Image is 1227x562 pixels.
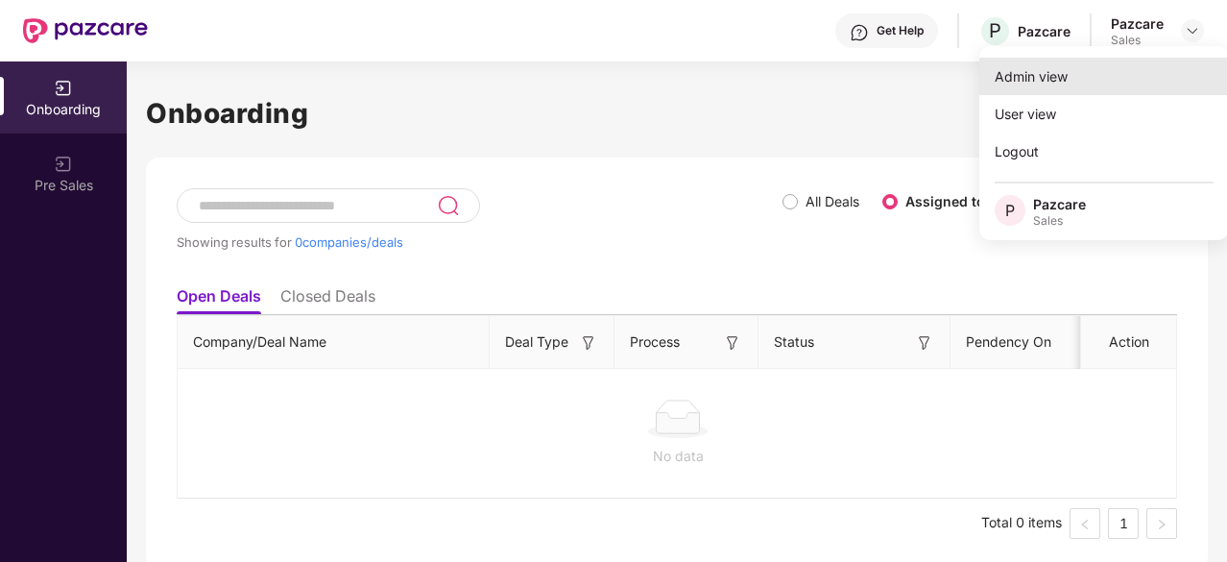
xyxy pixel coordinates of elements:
[1070,508,1100,539] button: left
[1070,508,1100,539] li: Previous Page
[178,316,490,369] th: Company/Deal Name
[54,79,73,98] img: svg+xml;base64,PHN2ZyB3aWR0aD0iMjAiIGhlaWdodD0iMjAiIHZpZXdCb3g9IjAgMCAyMCAyMCIgZmlsbD0ibm9uZSIgeG...
[1005,199,1015,222] span: P
[806,193,859,209] label: All Deals
[437,194,459,217] img: svg+xml;base64,PHN2ZyB3aWR0aD0iMjQiIGhlaWdodD0iMjUiIHZpZXdCb3g9IjAgMCAyNCAyNSIgZmlsbD0ibm9uZSIgeG...
[1111,33,1164,48] div: Sales
[905,193,1009,209] label: Assigned to me
[981,508,1062,539] li: Total 0 items
[1081,316,1177,369] th: Action
[177,234,782,250] div: Showing results for
[1111,14,1164,33] div: Pazcare
[774,331,814,353] span: Status
[1146,508,1177,539] button: right
[193,446,1163,467] div: No data
[1146,508,1177,539] li: Next Page
[54,155,73,174] img: svg+xml;base64,PHN2ZyB3aWR0aD0iMjAiIGhlaWdodD0iMjAiIHZpZXdCb3g9IjAgMCAyMCAyMCIgZmlsbD0ibm9uZSIgeG...
[579,333,598,353] img: svg+xml;base64,PHN2ZyB3aWR0aD0iMTYiIGhlaWdodD0iMTYiIHZpZXdCb3g9IjAgMCAxNiAxNiIgZmlsbD0ibm9uZSIgeG...
[1108,508,1139,539] li: 1
[630,331,680,353] span: Process
[23,18,148,43] img: New Pazcare Logo
[1185,23,1200,38] img: svg+xml;base64,PHN2ZyBpZD0iRHJvcGRvd24tMzJ4MzIiIHhtbG5zPSJodHRwOi8vd3d3LnczLm9yZy8yMDAwL3N2ZyIgd2...
[295,234,403,250] span: 0 companies/deals
[989,19,1001,42] span: P
[850,23,869,42] img: svg+xml;base64,PHN2ZyBpZD0iSGVscC0zMngzMiIgeG1sbnM9Imh0dHA6Ly93d3cudzMub3JnLzIwMDAvc3ZnIiB3aWR0aD...
[966,331,1051,353] span: Pendency On
[1079,519,1091,530] span: left
[177,286,261,314] li: Open Deals
[723,333,742,353] img: svg+xml;base64,PHN2ZyB3aWR0aD0iMTYiIGhlaWdodD0iMTYiIHZpZXdCb3g9IjAgMCAxNiAxNiIgZmlsbD0ibm9uZSIgeG...
[1156,519,1167,530] span: right
[1018,22,1071,40] div: Pazcare
[1033,195,1086,213] div: Pazcare
[146,92,1208,134] h1: Onboarding
[1033,213,1086,229] div: Sales
[1109,509,1138,538] a: 1
[877,23,924,38] div: Get Help
[505,331,568,353] span: Deal Type
[280,286,375,314] li: Closed Deals
[915,333,934,353] img: svg+xml;base64,PHN2ZyB3aWR0aD0iMTYiIGhlaWdodD0iMTYiIHZpZXdCb3g9IjAgMCAxNiAxNiIgZmlsbD0ibm9uZSIgeG...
